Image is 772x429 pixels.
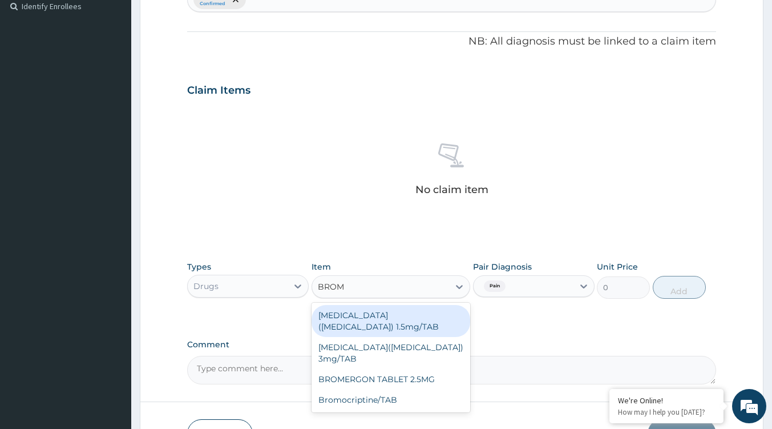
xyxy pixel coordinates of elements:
label: Types [187,262,211,272]
label: Pair Diagnosis [473,261,532,272]
span: We're online! [66,144,157,259]
div: BROMERGON TABLET 2.5MG [312,369,470,390]
div: Bromocriptine/TAB [312,390,470,410]
div: Minimize live chat window [187,6,215,33]
button: Add [653,276,706,299]
textarea: Type your message and hit 'Enter' [6,312,217,352]
label: Item [312,261,331,272]
div: Chat with us now [59,64,192,79]
p: NB: All diagnosis must be linked to a claim item [187,34,716,49]
div: [MEDICAL_DATA]([MEDICAL_DATA]) 3mg/TAB [312,337,470,369]
h3: Claim Items [187,85,250,97]
img: d_794563401_company_1708531726252_794563401 [21,57,46,86]
p: How may I help you today? [618,407,715,417]
p: No claim item [415,184,488,195]
div: We're Online! [618,395,715,406]
div: [MEDICAL_DATA] ([MEDICAL_DATA]) 1.5mg/TAB [312,305,470,337]
small: Confirmed [200,1,225,7]
label: Comment [187,340,716,350]
span: Pain [484,280,506,292]
div: Drugs [193,280,219,292]
label: Unit Price [597,261,638,272]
